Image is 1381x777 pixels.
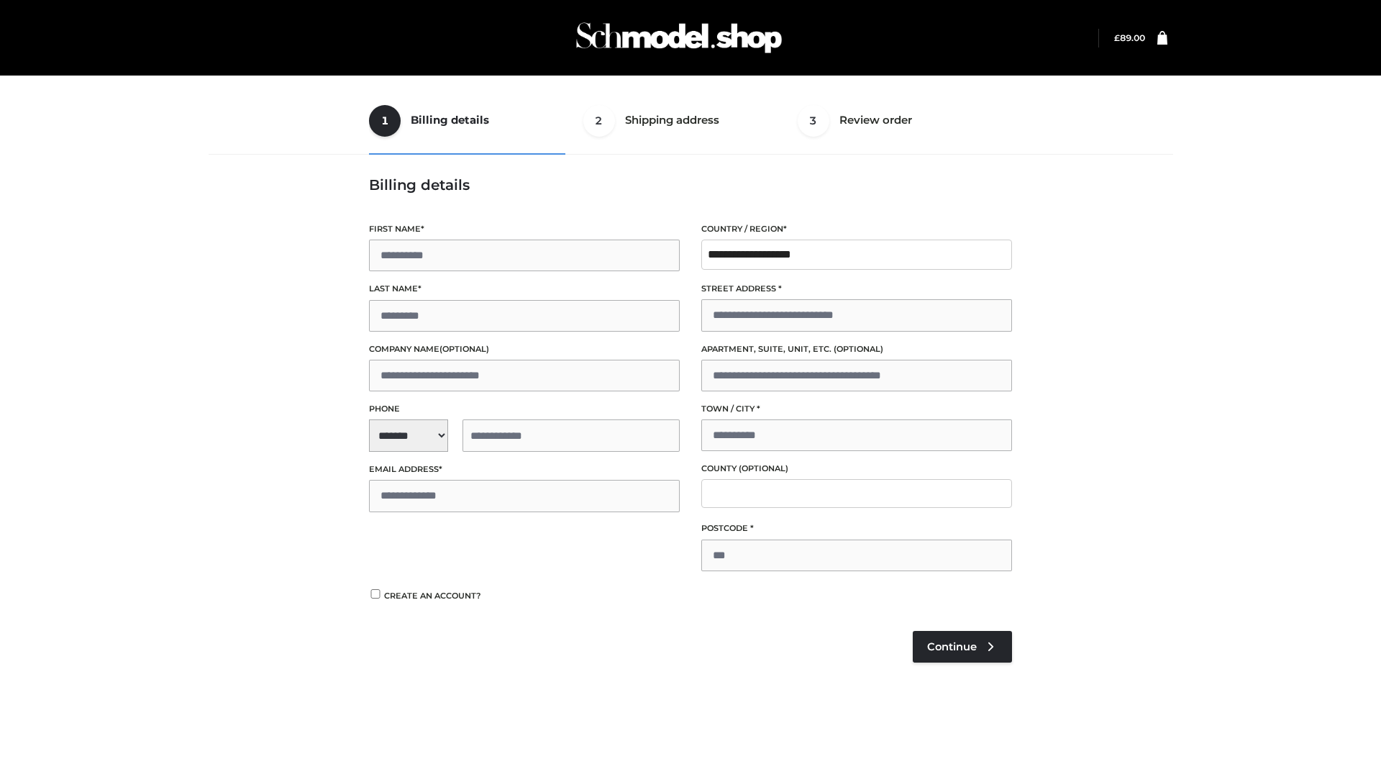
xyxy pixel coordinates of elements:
[913,631,1012,663] a: Continue
[1114,32,1120,43] span: £
[439,344,489,354] span: (optional)
[834,344,883,354] span: (optional)
[701,282,1012,296] label: Street address
[701,342,1012,356] label: Apartment, suite, unit, etc.
[369,402,680,416] label: Phone
[701,462,1012,476] label: County
[927,640,977,653] span: Continue
[384,591,481,601] span: Create an account?
[701,522,1012,535] label: Postcode
[369,282,680,296] label: Last name
[1114,32,1145,43] a: £89.00
[369,222,680,236] label: First name
[369,342,680,356] label: Company name
[369,463,680,476] label: Email address
[369,176,1012,194] h3: Billing details
[701,222,1012,236] label: Country / Region
[739,463,788,473] span: (optional)
[1114,32,1145,43] bdi: 89.00
[701,402,1012,416] label: Town / City
[571,9,787,66] img: Schmodel Admin 964
[369,589,382,599] input: Create an account?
